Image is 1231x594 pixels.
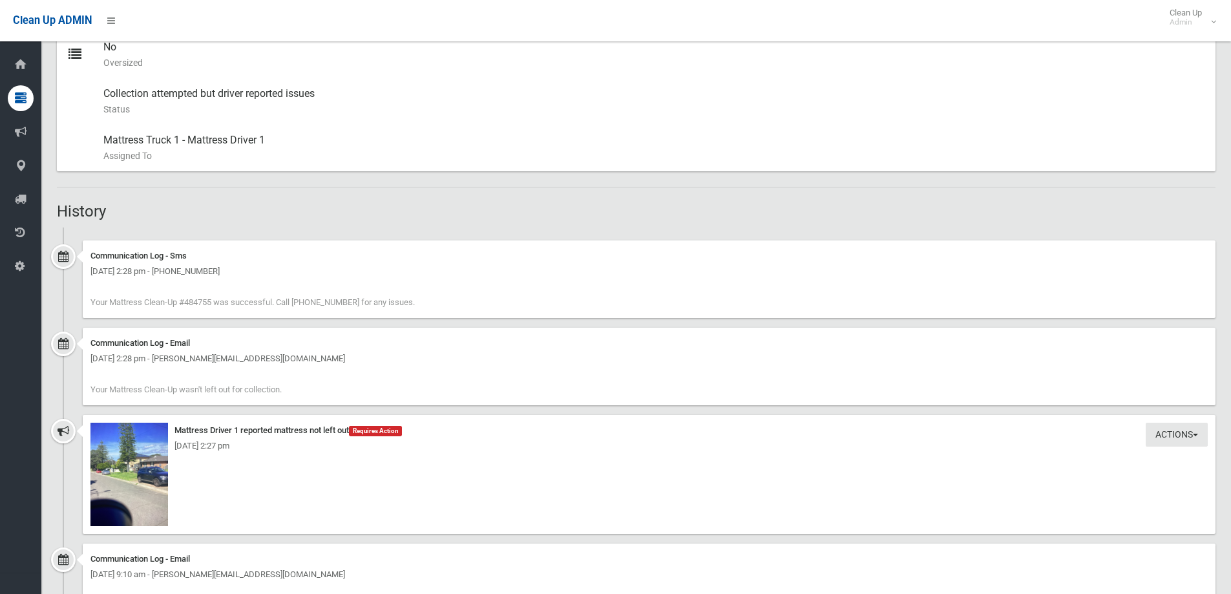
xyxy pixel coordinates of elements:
[103,101,1205,117] small: Status
[57,203,1215,220] h2: History
[90,385,282,394] span: Your Mattress Clean-Up wasn't left out for collection.
[90,423,1208,438] div: Mattress Driver 1 reported mattress not left out
[90,264,1208,279] div: [DATE] 2:28 pm - [PHONE_NUMBER]
[103,78,1205,125] div: Collection attempted but driver reported issues
[90,248,1208,264] div: Communication Log - Sms
[103,32,1205,78] div: No
[90,551,1208,567] div: Communication Log - Email
[103,55,1205,70] small: Oversized
[90,351,1208,366] div: [DATE] 2:28 pm - [PERSON_NAME][EMAIL_ADDRESS][DOMAIN_NAME]
[90,297,415,307] span: Your Mattress Clean-Up #484755 was successful. Call [PHONE_NUMBER] for any issues.
[349,426,402,436] span: Requires Action
[90,423,168,526] img: image.jpg
[90,567,1208,582] div: [DATE] 9:10 am - [PERSON_NAME][EMAIL_ADDRESS][DOMAIN_NAME]
[103,125,1205,171] div: Mattress Truck 1 - Mattress Driver 1
[90,335,1208,351] div: Communication Log - Email
[103,148,1205,164] small: Assigned To
[1163,8,1215,27] span: Clean Up
[13,14,92,27] span: Clean Up ADMIN
[1146,423,1208,447] button: Actions
[90,438,1208,454] div: [DATE] 2:27 pm
[1170,17,1202,27] small: Admin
